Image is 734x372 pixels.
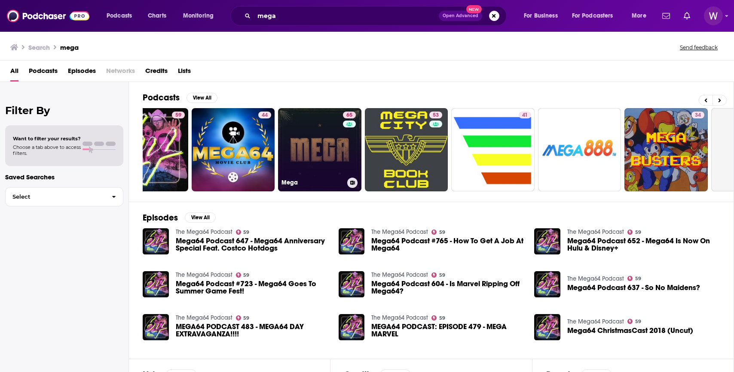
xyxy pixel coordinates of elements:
[567,228,624,236] a: The Mega64 Podcast
[60,43,79,51] h3: mega
[534,271,560,297] img: Mega64 Podcast 637 - So No Maidens?
[572,10,613,22] span: For Podcasters
[626,9,657,23] button: open menu
[695,111,701,120] span: 34
[439,230,445,234] span: 59
[176,323,328,338] a: MEGA64 PODCAST 483 - MEGA64 DAY EXTRAVAGANZA!!!!
[105,108,188,191] a: 59
[177,9,225,23] button: open menu
[635,230,641,234] span: 59
[371,271,428,278] a: The Mega64 Podcast
[567,327,693,334] a: Mega64 ChristmasCast 2018 (Uncut)
[143,92,180,103] h2: Podcasts
[7,8,89,24] img: Podchaser - Follow, Share and Rate Podcasts
[243,273,249,277] span: 59
[239,6,515,26] div: Search podcasts, credits, & more...
[680,9,694,23] a: Show notifications dropdown
[243,230,249,234] span: 59
[143,212,178,223] h2: Episodes
[691,112,704,118] a: 34
[143,271,169,297] a: Mega64 Podcast #723 - Mega64 Goes To Summer Game Fest!
[101,9,143,23] button: open menu
[429,112,442,118] a: 53
[13,136,81,142] span: Want to filter your results?
[704,6,723,25] span: Logged in as williammwhite
[28,43,50,51] h3: Search
[566,9,626,23] button: open menu
[704,6,723,25] button: Show profile menu
[522,111,528,120] span: 41
[13,144,81,156] span: Choose a tab above to access filters.
[185,212,216,223] button: View All
[466,5,482,13] span: New
[365,108,448,191] a: 53
[339,314,365,340] img: MEGA64 PODCAST: EPISODE 479 - MEGA MARVEL
[635,320,641,324] span: 59
[433,111,439,120] span: 53
[339,228,365,254] img: Mega64 Podcast #765 - How To Get A Job At Mega64
[236,230,250,235] a: 59
[278,108,361,191] a: 65Mega
[143,228,169,254] img: Mega64 Podcast 647 - Mega64 Anniversary Special Feat. Costco Hotdogs
[451,108,535,191] a: 41
[236,272,250,278] a: 59
[567,318,624,325] a: The Mega64 Podcast
[183,10,214,22] span: Monitoring
[371,323,524,338] a: MEGA64 PODCAST: EPISODE 479 - MEGA MARVEL
[439,316,445,320] span: 59
[176,280,328,295] a: Mega64 Podcast #723 - Mega64 Goes To Summer Game Fest!
[176,228,232,236] a: The Mega64 Podcast
[443,14,478,18] span: Open Advanced
[627,230,641,235] a: 59
[172,112,185,118] a: 59
[632,10,646,22] span: More
[431,272,445,278] a: 59
[518,9,569,23] button: open menu
[176,237,328,252] a: Mega64 Podcast 647 - Mega64 Anniversary Special Feat. Costco Hotdogs
[567,237,720,252] a: Mega64 Podcast 652 - Mega64 Is Now On Hulu & Disney+
[371,237,524,252] a: Mega64 Podcast #765 - How To Get A Job At Mega64
[187,93,217,103] button: View All
[29,64,58,82] span: Podcasts
[143,92,217,103] a: PodcastsView All
[142,9,171,23] a: Charts
[10,64,18,82] a: All
[635,277,641,281] span: 59
[107,10,132,22] span: Podcasts
[567,275,624,282] a: The Mega64 Podcast
[439,273,445,277] span: 59
[431,315,445,321] a: 59
[143,314,169,340] img: MEGA64 PODCAST 483 - MEGA64 DAY EXTRAVAGANZA!!!!
[346,111,352,120] span: 65
[627,276,641,281] a: 59
[371,228,428,236] a: The Mega64 Podcast
[371,280,524,295] a: Mega64 Podcast 604 - Is Marvel Ripping Off Mega64?
[178,64,191,82] a: Lists
[145,64,168,82] a: Credits
[5,173,123,181] p: Saved Searches
[68,64,96,82] a: Episodes
[534,228,560,254] img: Mega64 Podcast 652 - Mega64 Is Now On Hulu & Disney+
[659,9,673,23] a: Show notifications dropdown
[243,316,249,320] span: 59
[5,104,123,117] h2: Filter By
[143,212,216,223] a: EpisodesView All
[371,314,428,321] a: The Mega64 Podcast
[524,10,558,22] span: For Business
[175,111,181,120] span: 59
[624,108,708,191] a: 34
